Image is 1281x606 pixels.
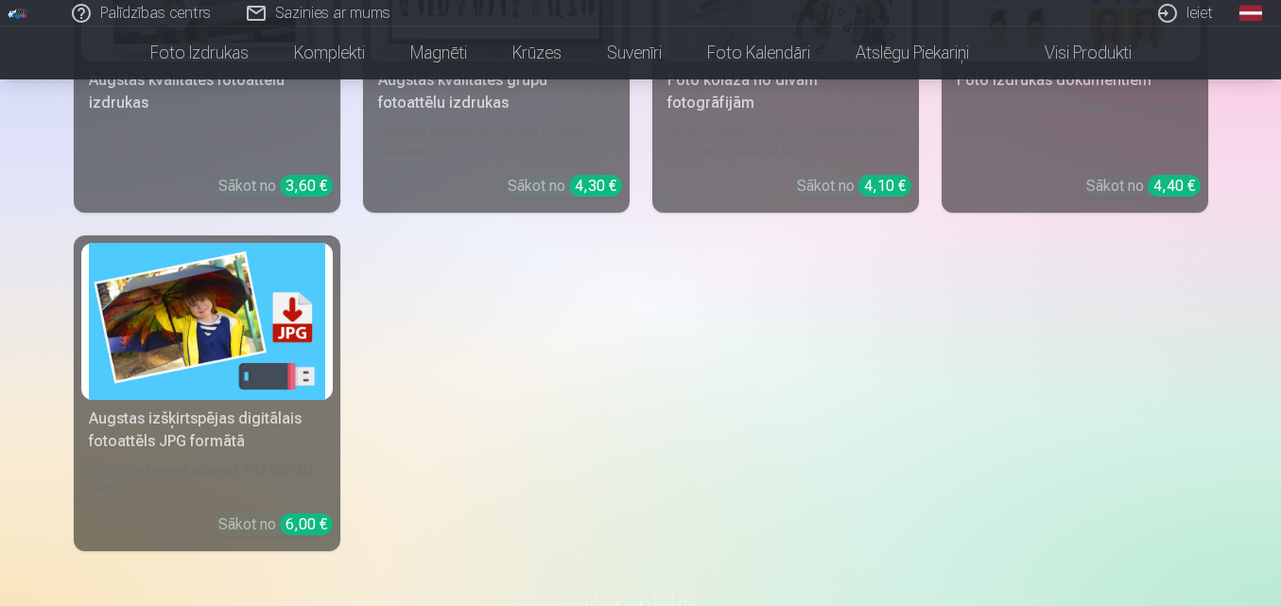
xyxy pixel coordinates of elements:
div: Spilgtas krāsas uz Fuji Film Crystal fotopapīra [371,122,622,160]
a: Komplekti [271,26,388,79]
img: /fa1 [8,8,28,19]
div: Sākot no [1086,175,1201,198]
a: Magnēti [388,26,490,79]
div: 4,10 € [858,175,911,197]
div: Sākot no [218,175,333,198]
div: Iemūžiniet savas atmiņas ērtā digitālā veidā [81,460,333,498]
div: Foto izdrukas dokumentiem [949,69,1201,92]
div: Sākot no [218,513,333,536]
div: 6,00 € [280,513,333,535]
div: Sākot no [508,175,622,198]
div: 4,40 € [1148,175,1201,197]
div: 4,30 € [569,175,622,197]
div: Foto kolāža no divām fotogrāfijām [660,69,911,114]
a: Atslēgu piekariņi [833,26,992,79]
a: Krūzes [490,26,584,79]
div: Universālas foto izdrukas dokumentiem (6 fotogrāfijas) [949,99,1201,160]
div: Sākot no [797,175,911,198]
a: Foto kalendāri [684,26,833,79]
a: Suvenīri [584,26,684,79]
a: Augstas izšķirtspējas digitālais fotoattēls JPG formātāAugstas izšķirtspējas digitālais fotoattēl... [74,235,340,552]
div: Augstas kvalitātes grupu fotoattēlu izdrukas [371,69,622,114]
div: [DEMOGRAPHIC_DATA] neaizmirstami mirkļi vienā skaistā bildē [660,122,911,160]
div: Augstas kvalitātes fotoattēlu izdrukas [81,69,333,114]
div: 210 gsm papīrs, piesātināta krāsa un detalizācija [81,122,333,160]
div: Augstas izšķirtspējas digitālais fotoattēls JPG formātā [81,407,333,453]
div: 3,60 € [280,175,333,197]
a: Foto izdrukas [128,26,271,79]
a: Visi produkti [992,26,1154,79]
img: Augstas izšķirtspējas digitālais fotoattēls JPG formātā [89,243,325,401]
